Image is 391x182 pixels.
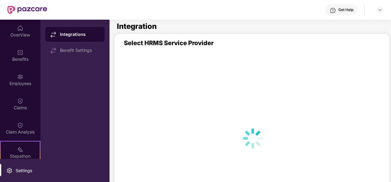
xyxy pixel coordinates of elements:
img: svg+xml;base64,PHN2ZyBpZD0iRW1wbG95ZWVzIiB4bWxucz0iaHR0cDovL3d3dy53My5vcmcvMjAwMC9zdmciIHdpZHRoPS... [17,74,23,80]
div: Settings [14,168,34,174]
img: svg+xml;base64,PHN2ZyB4bWxucz0iaHR0cDovL3d3dy53My5vcmcvMjAwMC9zdmciIHdpZHRoPSIxNy44MzIiIGhlaWdodD... [50,32,56,38]
img: New Pazcare Logo [7,6,47,14]
img: svg+xml;base64,PHN2ZyBpZD0iQ2xhaW0iIHhtbG5zPSJodHRwOi8vd3d3LnczLm9yZy8yMDAwL3N2ZyIgd2lkdGg9IjIwIi... [17,122,23,128]
img: svg+xml;base64,PHN2ZyBpZD0iQ2xhaW0iIHhtbG5zPSJodHRwOi8vd3d3LnczLm9yZy8yMDAwL3N2ZyIgd2lkdGg9IjIwIi... [17,98,23,104]
img: svg+xml;base64,PHN2ZyBpZD0iQmVuZWZpdHMiIHhtbG5zPSJodHRwOi8vd3d3LnczLm9yZy8yMDAwL3N2ZyIgd2lkdGg9Ij... [17,49,23,56]
img: svg+xml;base64,PHN2ZyBpZD0iRHJvcGRvd24tMzJ4MzIiIHhtbG5zPSJodHRwOi8vd3d3LnczLm9yZy8yMDAwL3N2ZyIgd2... [378,7,382,12]
img: svg+xml;base64,PHN2ZyBpZD0iU2V0dGluZy0yMHgyMCIgeG1sbnM9Imh0dHA6Ly93d3cudzMub3JnLzIwMDAvc3ZnIiB3aW... [6,168,13,174]
img: svg+xml;base64,PHN2ZyBpZD0iSG9tZSIgeG1sbnM9Imh0dHA6Ly93d3cudzMub3JnLzIwMDAvc3ZnIiB3aWR0aD0iMjAiIG... [17,25,23,31]
img: svg+xml;base64,PHN2ZyB4bWxucz0iaHR0cDovL3d3dy53My5vcmcvMjAwMC9zdmciIHdpZHRoPSIxNy44MzIiIGhlaWdodD... [50,48,56,54]
div: Integrations [60,31,100,37]
div: Benefit Settings [60,48,100,53]
img: svg+xml;base64,PHN2ZyB4bWxucz0iaHR0cDovL3d3dy53My5vcmcvMjAwMC9zdmciIHdpZHRoPSIyMSIgaGVpZ2h0PSIyMC... [17,146,23,153]
div: Stepathon [1,153,40,159]
div: Get Help [338,7,353,12]
h1: Integration [117,23,157,30]
img: svg+xml;base64,PHN2ZyBpZD0iSGVscC0zMngzMiIgeG1sbnM9Imh0dHA6Ly93d3cudzMub3JnLzIwMDAvc3ZnIiB3aWR0aD... [330,7,336,14]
